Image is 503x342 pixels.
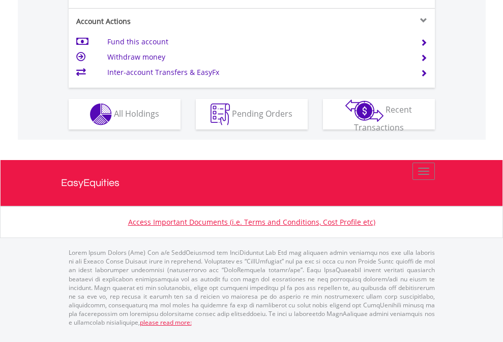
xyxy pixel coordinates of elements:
[323,99,435,129] button: Recent Transactions
[345,99,383,122] img: transactions-zar-wht.png
[69,99,181,129] button: All Holdings
[107,34,408,49] td: Fund this account
[140,318,192,327] a: please read more:
[69,16,252,27] div: Account Actions
[211,103,230,125] img: pending_instructions-wht.png
[107,65,408,80] td: Inter-account Transfers & EasyFx
[107,49,408,65] td: Withdraw money
[114,108,159,119] span: All Holdings
[69,248,435,327] p: Lorem Ipsum Dolors (Ame) Con a/e SeddOeiusmod tem InciDiduntut Lab Etd mag aliquaen admin veniamq...
[232,108,292,119] span: Pending Orders
[128,217,375,227] a: Access Important Documents (i.e. Terms and Conditions, Cost Profile etc)
[90,103,112,125] img: holdings-wht.png
[61,160,442,206] a: EasyEquities
[196,99,308,129] button: Pending Orders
